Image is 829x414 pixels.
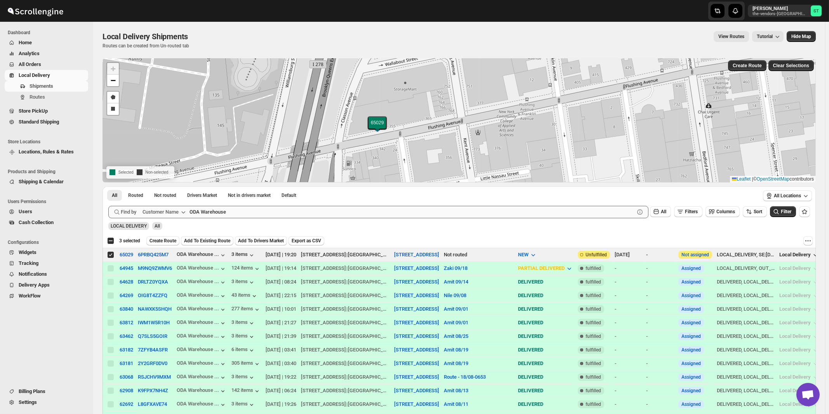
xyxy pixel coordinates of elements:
button: 62908 [120,388,133,393]
span: Create Route [733,63,762,69]
button: Clear Selections [768,60,814,71]
button: ODA Warehouse ... [177,387,227,395]
button: 64269 [120,292,133,298]
div: 64628 [120,279,133,285]
span: Shipping & Calendar [19,179,64,184]
button: ODA Warehouse ... [177,374,227,381]
button: Assigned [681,388,701,393]
button: All [650,206,671,217]
button: Unrouted [149,190,181,201]
div: [DATE] | 21:27 [266,319,296,327]
span: Home [19,40,32,45]
button: Claimable [182,190,222,201]
button: 65029 [120,252,133,257]
div: - [615,305,641,313]
span: Cash Collection [19,219,54,225]
button: Amit 09/01 [444,306,468,312]
text: ST [813,9,819,14]
div: [GEOGRAPHIC_DATA] [348,292,389,299]
button: Assigned [681,279,701,285]
span: Add To Existing Route [184,238,230,244]
span: Routed [128,192,143,198]
button: ODA Warehouse ... [177,278,227,286]
span: Filter [781,209,791,214]
button: Cash Collection [5,217,88,228]
button: Sort [743,206,767,217]
span: Products and Shipping [8,169,89,175]
button: [STREET_ADDRESS] [394,360,439,366]
span: Dashboard [8,30,89,36]
button: Widgets [5,247,88,258]
div: | [301,251,389,259]
a: Draw a polygon [107,92,119,103]
div: DELIVERED, LOCAL_DELIVERY, OUT_FOR_DELIVERY, PICKED_UP, SHIPMENT -> DELIVERED [717,332,775,340]
div: - [646,305,674,313]
span: All [155,223,160,229]
span: Add To Drivers Market [238,238,284,244]
span: All Locations [774,193,801,199]
button: 3 items [231,401,255,409]
button: Tutorial [752,31,784,42]
button: 43 items [231,292,258,300]
button: Settings [5,397,88,408]
div: 62692 [120,401,133,407]
span: Drivers Market [187,192,217,198]
button: Create Route [728,60,766,71]
p: [PERSON_NAME] [753,5,808,12]
div: [GEOGRAPHIC_DATA] [348,332,389,340]
button: 3 items [231,319,255,327]
div: 63182 [120,347,133,353]
div: | [301,332,389,340]
button: Map action label [787,31,816,42]
div: [DATE] | 03:41 [266,346,296,354]
button: Notifications [5,269,88,280]
button: 3 items [231,251,255,259]
div: DELIVERED, LOCAL_DELIVERY, OUT_FOR_DELIVERY, PICKED_UP, SHIPMENT -> DELIVERED [717,305,775,313]
button: 3 items [231,333,255,341]
span: LOCAL DELIVERY [111,223,147,229]
button: 6 items [231,346,255,354]
button: Locations, Rules & Rates [5,146,88,157]
button: [STREET_ADDRESS] [394,292,439,298]
p: Selected [109,168,134,177]
button: Assigned [681,306,701,312]
div: DELIVERED, LOCAL_DELIVERY, OUT_FOR_DELIVERY, PICKED_UP, SHIPMENT -> DELIVERED [717,292,775,299]
div: DELIVERED [518,278,573,286]
div: [STREET_ADDRESS] [301,305,346,313]
button: 305 items [231,360,261,368]
span: Filters [685,209,698,214]
span: Local Delivery [19,72,50,78]
span: Export as CSV [292,238,321,244]
div: [GEOGRAPHIC_DATA] [348,251,389,259]
button: [STREET_ADDRESS] [394,388,439,393]
div: ODA Warehouse ... [177,401,219,407]
div: © contributors [730,176,816,183]
div: - [646,319,674,327]
div: 277 items [231,306,261,313]
button: Un-claimable [223,190,275,201]
input: Search by customer_name | Press enter after typing [189,206,634,218]
span: All [661,209,666,214]
button: Assigned [681,293,701,298]
div: 124 items [231,265,261,273]
span: | [752,176,753,182]
span: + [111,64,116,73]
span: Shipments [30,83,53,89]
div: 64945 [120,265,133,271]
button: [STREET_ADDRESS] [394,306,439,312]
span: − [111,75,116,85]
div: 3 items [231,374,255,381]
span: Tutorial [757,34,773,39]
div: - [615,319,641,327]
span: NEW [518,252,528,257]
button: User menu [748,5,822,17]
button: 6PRBQ425M7 [138,252,169,257]
button: Add To Existing Route [181,236,233,245]
button: Assigned [681,361,701,366]
div: [DATE] | 21:39 [266,332,296,340]
div: ODA Warehouse ... [177,387,219,393]
span: Settings [19,399,37,405]
span: Store PickUp [19,108,48,114]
